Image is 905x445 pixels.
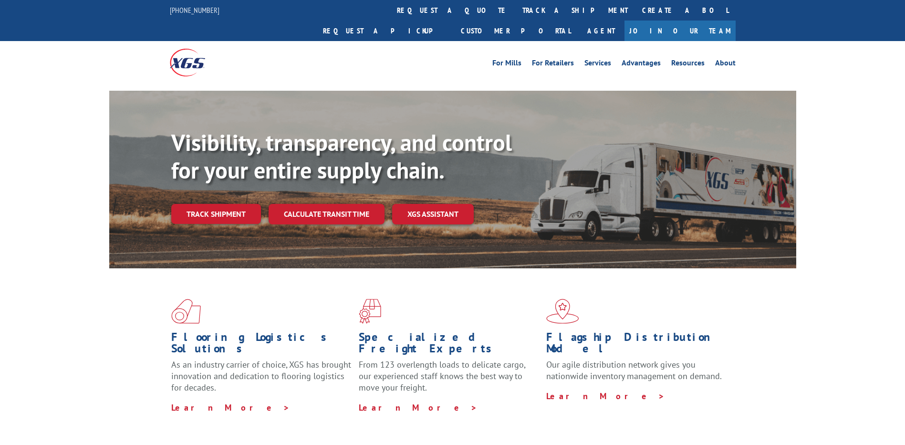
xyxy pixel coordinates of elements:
a: Services [584,59,611,70]
a: Learn More > [359,402,478,413]
span: As an industry carrier of choice, XGS has brought innovation and dedication to flooring logistics... [171,359,351,393]
a: Customer Portal [454,21,578,41]
a: About [715,59,736,70]
a: For Retailers [532,59,574,70]
a: Advantages [622,59,661,70]
a: XGS ASSISTANT [392,204,474,224]
h1: Flooring Logistics Solutions [171,331,352,359]
a: Track shipment [171,204,261,224]
p: From 123 overlength loads to delicate cargo, our experienced staff knows the best way to move you... [359,359,539,402]
img: xgs-icon-total-supply-chain-intelligence-red [171,299,201,324]
h1: Flagship Distribution Model [546,331,727,359]
a: Learn More > [171,402,290,413]
b: Visibility, transparency, and control for your entire supply chain. [171,127,512,185]
img: xgs-icon-focused-on-flooring-red [359,299,381,324]
span: Our agile distribution network gives you nationwide inventory management on demand. [546,359,722,381]
a: Join Our Team [624,21,736,41]
h1: Specialized Freight Experts [359,331,539,359]
a: For Mills [492,59,521,70]
a: Learn More > [546,391,665,402]
a: Request a pickup [316,21,454,41]
img: xgs-icon-flagship-distribution-model-red [546,299,579,324]
a: Resources [671,59,705,70]
a: Calculate transit time [269,204,385,224]
a: Agent [578,21,624,41]
a: [PHONE_NUMBER] [170,5,219,15]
